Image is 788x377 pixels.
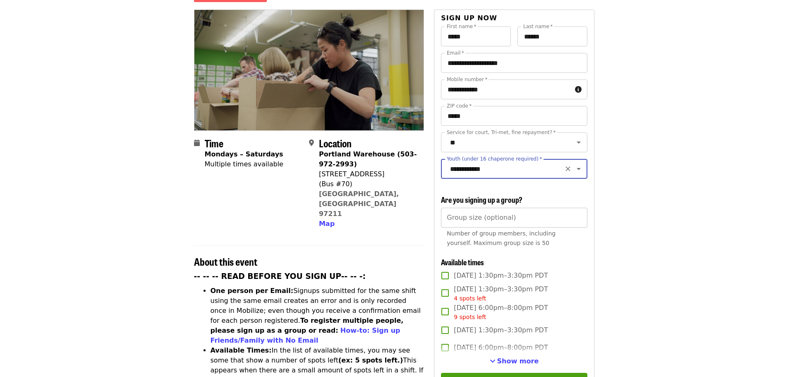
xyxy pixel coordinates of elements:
[447,230,556,246] span: Number of group members, including yourself. Maximum group size is 50
[319,150,417,168] strong: Portland Warehouse (503-972-2993)
[441,53,587,73] input: Email
[447,130,556,135] label: Service for court, Tri-met, fine repayment?
[194,139,200,147] i: calendar icon
[194,10,424,130] img: Oct/Nov/Dec - Portland: Repack/Sort (age 8+) organized by Oregon Food Bank
[309,139,314,147] i: map-marker-alt icon
[447,77,487,82] label: Mobile number
[447,24,477,29] label: First name
[573,163,584,175] button: Open
[454,325,548,335] span: [DATE] 1:30pm–3:30pm PDT
[523,24,553,29] label: Last name
[211,287,294,295] strong: One person per Email:
[441,208,587,228] input: [object Object]
[490,356,539,366] button: See more timeslots
[441,257,484,267] span: Available times
[441,194,522,205] span: Are you signing up a group?
[205,150,283,158] strong: Mondays – Saturdays
[194,272,366,281] strong: -- -- -- READ BEFORE YOU SIGN UP-- -- -:
[454,295,486,302] span: 4 spots left
[562,163,574,175] button: Clear
[211,286,424,346] li: Signups submitted for the same shift using the same email creates an error and is only recorded o...
[205,136,223,150] span: Time
[447,103,472,108] label: ZIP code
[447,156,542,161] label: Youth (under 16 chaperone required)
[441,26,511,46] input: First name
[454,314,486,320] span: 9 spots left
[319,190,399,218] a: [GEOGRAPHIC_DATA], [GEOGRAPHIC_DATA] 97211
[319,169,417,179] div: [STREET_ADDRESS]
[454,271,548,281] span: [DATE] 1:30pm–3:30pm PDT
[441,106,587,126] input: ZIP code
[319,219,335,229] button: Map
[205,159,283,169] div: Multiple times available
[441,14,497,22] span: Sign up now
[573,137,584,148] button: Open
[454,343,548,353] span: [DATE] 6:00pm–8:00pm PDT
[447,50,464,55] label: Email
[319,179,417,189] div: (Bus #70)
[575,86,582,94] i: circle-info icon
[338,356,403,364] strong: (ex: 5 spots left.)
[194,254,257,269] span: About this event
[319,220,335,228] span: Map
[497,357,539,365] span: Show more
[441,79,571,99] input: Mobile number
[454,284,548,303] span: [DATE] 1:30pm–3:30pm PDT
[211,317,404,334] strong: To register multiple people, please sign up as a group or read:
[211,327,400,344] a: How-to: Sign up Friends/Family with No Email
[517,26,587,46] input: Last name
[454,303,548,322] span: [DATE] 6:00pm–8:00pm PDT
[319,136,352,150] span: Location
[211,346,272,354] strong: Available Times:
